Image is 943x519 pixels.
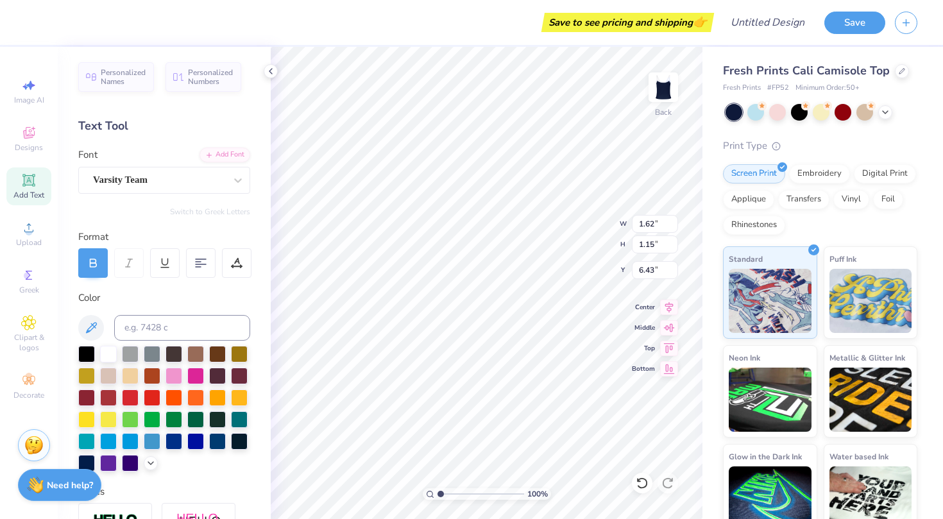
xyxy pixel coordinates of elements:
span: 100 % [527,488,548,500]
img: Neon Ink [729,368,811,432]
div: Back [655,106,672,118]
span: Neon Ink [729,351,760,364]
div: Styles [78,484,250,499]
button: Switch to Greek Letters [170,207,250,217]
span: 👉 [693,14,707,30]
img: Standard [729,269,811,333]
span: Minimum Order: 50 + [795,83,860,94]
input: e.g. 7428 c [114,315,250,341]
div: Save to see pricing and shipping [545,13,711,32]
img: Metallic & Glitter Ink [829,368,912,432]
span: Decorate [13,390,44,400]
div: Add Font [200,148,250,162]
span: Middle [632,323,655,332]
div: Applique [723,190,774,209]
div: Transfers [778,190,829,209]
span: Center [632,303,655,312]
span: Water based Ink [829,450,888,463]
label: Font [78,148,98,162]
img: Puff Ink [829,269,912,333]
span: Add Text [13,190,44,200]
span: Personalized Numbers [188,68,234,86]
span: Puff Ink [829,252,856,266]
input: Untitled Design [720,10,815,35]
span: Standard [729,252,763,266]
div: Digital Print [854,164,916,183]
span: Designs [15,142,43,153]
span: Metallic & Glitter Ink [829,351,905,364]
span: Glow in the Dark Ink [729,450,802,463]
span: Greek [19,285,39,295]
button: Save [824,12,885,34]
div: Vinyl [833,190,869,209]
span: # FP52 [767,83,789,94]
span: Bottom [632,364,655,373]
span: Fresh Prints [723,83,761,94]
div: Text Tool [78,117,250,135]
div: Print Type [723,139,917,153]
div: Screen Print [723,164,785,183]
div: Format [78,230,251,244]
span: Fresh Prints Cali Camisole Top [723,63,890,78]
div: Color [78,291,250,305]
div: Embroidery [789,164,850,183]
div: Rhinestones [723,216,785,235]
img: Back [650,74,676,100]
span: Personalized Names [101,68,146,86]
span: Image AI [14,95,44,105]
span: Top [632,344,655,353]
strong: Need help? [47,479,93,491]
span: Clipart & logos [6,332,51,353]
div: Foil [873,190,903,209]
span: Upload [16,237,42,248]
